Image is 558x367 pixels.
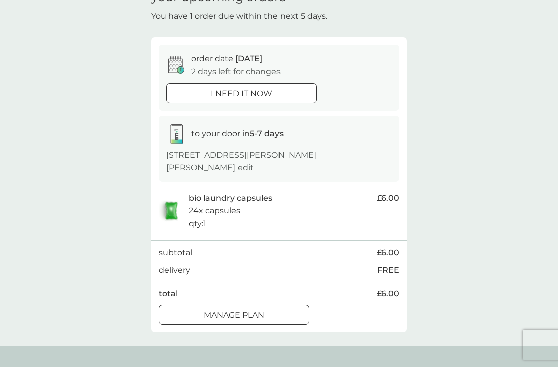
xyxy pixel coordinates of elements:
span: £6.00 [377,246,399,259]
p: bio laundry capsules [189,192,272,205]
span: [DATE] [235,54,262,63]
strong: 5-7 days [250,129,284,138]
p: i need it now [211,87,272,100]
p: [STREET_ADDRESS][PERSON_NAME][PERSON_NAME] [166,149,392,174]
p: qty : 1 [189,217,206,230]
span: £6.00 [377,287,399,300]
p: 2 days left for changes [191,65,281,78]
a: edit [238,163,254,172]
p: Manage plan [204,309,264,322]
p: delivery [159,264,190,277]
p: 24x capsules [189,204,240,217]
p: FREE [377,264,399,277]
p: You have 1 order due within the next 5 days. [151,10,327,23]
button: Manage plan [159,305,309,325]
p: order date [191,52,262,65]
span: £6.00 [377,192,399,205]
button: i need it now [166,83,317,103]
p: subtotal [159,246,192,259]
span: to your door in [191,129,284,138]
p: total [159,287,178,300]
